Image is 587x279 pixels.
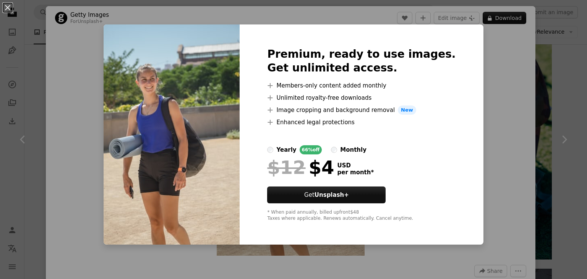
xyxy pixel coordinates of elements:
[276,145,296,154] div: yearly
[398,105,416,115] span: New
[267,157,305,177] span: $12
[267,157,334,177] div: $4
[331,147,337,153] input: monthly
[267,105,456,115] li: Image cropping and background removal
[267,81,456,90] li: Members-only content added monthly
[337,169,374,176] span: per month *
[337,162,374,169] span: USD
[315,191,349,198] strong: Unsplash+
[267,118,456,127] li: Enhanced legal protections
[104,24,240,245] img: premium_photo-1681486424672-4b9c2db5a28e
[340,145,366,154] div: monthly
[267,47,456,75] h2: Premium, ready to use images. Get unlimited access.
[267,187,386,203] button: GetUnsplash+
[267,147,273,153] input: yearly66%off
[300,145,322,154] div: 66% off
[267,93,456,102] li: Unlimited royalty-free downloads
[267,209,456,222] div: * When paid annually, billed upfront $48 Taxes where applicable. Renews automatically. Cancel any...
